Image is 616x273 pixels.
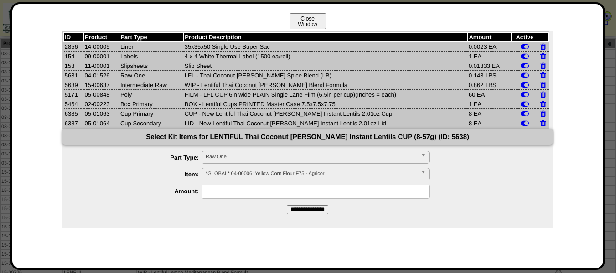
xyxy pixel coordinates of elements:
td: BOX - Lentiful Cups PRINTED Master Case 7.5x7.5x7.75 [184,99,468,109]
td: 0.862 LBS [468,80,512,90]
td: Slip Sheet [184,61,468,71]
td: 05-00848 [84,90,119,99]
td: 1 EA [468,99,512,109]
td: 0.0023 EA [468,42,512,52]
td: Cup Primary [119,109,184,118]
td: 154 [64,52,84,61]
span: Raw One [206,151,417,162]
td: 6385 [64,109,84,118]
td: 153 [64,61,84,71]
td: 5639 [64,80,84,90]
label: Item: [81,171,202,178]
th: Product [84,33,119,42]
td: 5464 [64,99,84,109]
th: Product Description [184,33,468,42]
td: FILM - LFL CUP 6in wide PLAIN Single Lane Film (6.5in per cup)(Inches = each) [184,90,468,99]
td: 0.01333 EA [468,61,512,71]
td: Liner [119,42,184,52]
td: 6387 [64,118,84,128]
td: 15-00637 [84,80,119,90]
td: 35x35x50 Single Use Super Sac [184,42,468,52]
td: 05-01064 [84,118,119,128]
th: ID [64,33,84,42]
td: Intermediate Raw [119,80,184,90]
label: Part Type: [81,154,202,161]
button: CloseWindow [290,13,326,29]
td: 8 EA [468,109,512,118]
td: 1 EA [468,52,512,61]
td: 60 EA [468,90,512,99]
td: 8 EA [468,118,512,128]
td: 02-00223 [84,99,119,109]
td: 5171 [64,90,84,99]
td: LFL - Thai Coconut [PERSON_NAME] Spice Blend (LB) [184,71,468,80]
td: 4 x 4 White Thermal Label (1500 ea/roll) [184,52,468,61]
a: CloseWindow [289,21,327,27]
th: Amount [468,33,512,42]
td: 04-01526 [84,71,119,80]
td: Raw One [119,71,184,80]
td: 0.143 LBS [468,71,512,80]
td: 14-00005 [84,42,119,52]
td: Slipsheets [119,61,184,71]
td: 11-00001 [84,61,119,71]
td: LID - New Lentiful Thai Coconut [PERSON_NAME] Instant Lentils 2.01oz Lid [184,118,468,128]
td: Box Primary [119,99,184,109]
td: 5631 [64,71,84,80]
td: 05-01063 [84,109,119,118]
td: CUP - New Lentiful Thai Coconut [PERSON_NAME] Instant Lentils 2.01oz Cup [184,109,468,118]
span: *GLOBAL* 04-00006: Yellow Corn Flour F75 - Agricor [206,168,417,179]
td: Poly [119,90,184,99]
label: Amount: [81,188,202,195]
td: Labels [119,52,184,61]
td: Cup Secondary [119,118,184,128]
td: 2856 [64,42,84,52]
th: Part Type [119,33,184,42]
div: Select Kit Items for LENTIFUL Thai Coconut [PERSON_NAME] Instant Lentils CUP (8-57g) (ID: 5638) [62,129,553,145]
td: 09-00001 [84,52,119,61]
th: Active [512,33,538,42]
td: WIP - Lentiful Thai Coconut [PERSON_NAME] Blend Formula [184,80,468,90]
